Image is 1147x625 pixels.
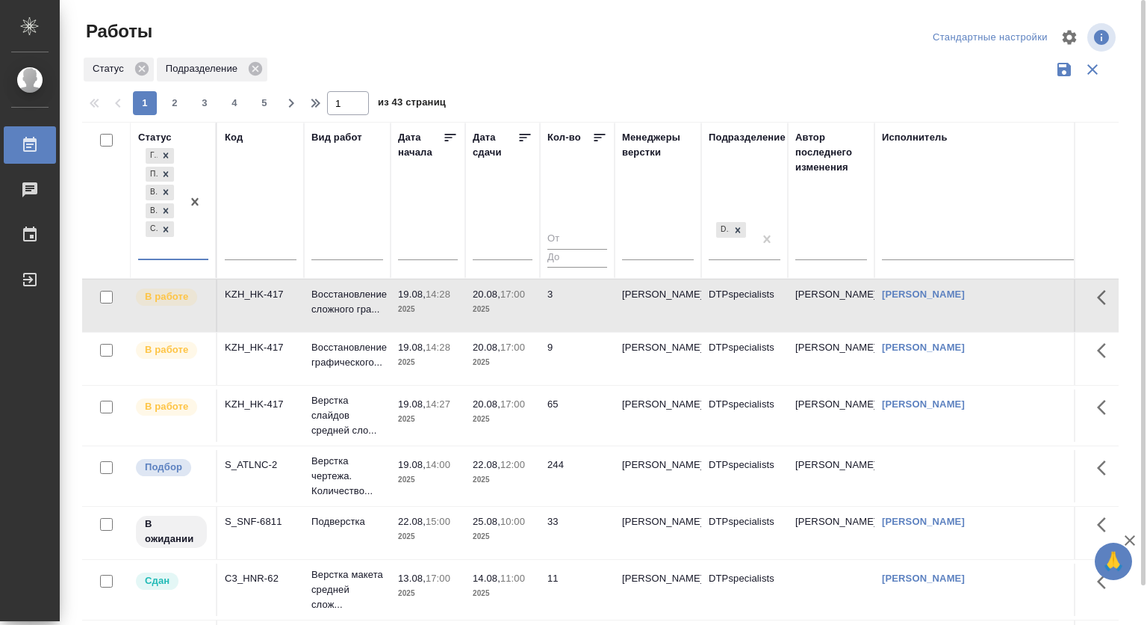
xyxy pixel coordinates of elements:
p: 19.08, [398,459,426,470]
p: 2025 [398,586,458,601]
td: 33 [540,507,615,559]
span: из 43 страниц [378,93,446,115]
p: 17:00 [500,398,525,410]
button: Здесь прячутся важные кнопки [1088,280,1124,315]
p: 2025 [398,472,458,487]
p: 19.08, [398,398,426,410]
div: split button [929,26,1051,49]
span: 4 [223,96,246,111]
p: 14:28 [426,289,450,300]
button: 2 [163,91,187,115]
p: 20.08, [473,289,500,300]
td: 244 [540,450,615,502]
button: Сохранить фильтры [1050,55,1078,84]
div: Подбор [146,167,158,182]
td: DTPspecialists [701,333,788,385]
p: 2025 [473,412,532,427]
p: 22.08, [398,516,426,527]
div: Готов к работе, Подбор, В ожидании, В работе, Сдан [144,165,175,184]
td: [PERSON_NAME] [788,333,874,385]
p: 17:00 [500,342,525,353]
p: 20.08, [473,398,500,410]
p: 2025 [473,355,532,370]
span: 5 [252,96,276,111]
p: 22.08, [473,459,500,470]
div: Готов к работе, Подбор, В ожидании, В работе, Сдан [144,183,175,202]
div: Статус [84,58,154,81]
p: 14:27 [426,398,450,410]
p: 2025 [473,586,532,601]
button: 3 [193,91,217,115]
td: [PERSON_NAME] [788,280,874,332]
p: Восстановление графического... [311,340,383,370]
p: [PERSON_NAME] [622,287,694,302]
button: Сбросить фильтры [1078,55,1107,84]
td: 9 [540,333,615,385]
p: В ожидании [145,517,198,547]
div: Код [225,130,243,145]
p: [PERSON_NAME] [622,571,694,586]
div: Кол-во [547,130,581,145]
p: 17:00 [426,573,450,584]
span: 2 [163,96,187,111]
span: 3 [193,96,217,111]
p: Верстка макета средней слож... [311,567,383,612]
p: Верстка слайдов средней сло... [311,393,383,438]
button: Здесь прячутся важные кнопки [1088,450,1124,486]
div: C3_HNR-62 [225,571,296,586]
p: 2025 [473,472,532,487]
div: В работе [146,203,158,219]
div: В ожидании [146,185,158,200]
button: 🙏 [1095,543,1132,580]
a: [PERSON_NAME] [882,289,965,300]
button: Здесь прячутся важные кнопки [1088,333,1124,369]
span: Настроить таблицу [1051,19,1087,55]
p: 14:28 [426,342,450,353]
button: Здесь прячутся важные кнопки [1088,507,1124,543]
div: DTPspecialists [715,221,747,239]
p: 25.08, [473,516,500,527]
p: Статус [93,61,129,76]
div: S_ATLNC-2 [225,458,296,472]
button: 4 [223,91,246,115]
p: Верстка чертежа. Количество... [311,454,383,499]
div: S_SNF-6811 [225,514,296,529]
p: 12:00 [500,459,525,470]
div: Исполнитель [882,130,948,145]
div: Сдан [146,221,158,237]
p: 19.08, [398,289,426,300]
p: В работе [145,342,188,357]
p: 2025 [473,302,532,317]
button: 5 [252,91,276,115]
td: [PERSON_NAME] [788,507,874,559]
div: Готов к работе, Подбор, В ожидании, В работе, Сдан [144,202,175,221]
td: [PERSON_NAME] [788,450,874,502]
p: 2025 [473,529,532,544]
div: Исполнитель выполняет работу [134,397,208,417]
div: Можно подбирать исполнителей [134,458,208,478]
div: Исполнитель выполняет работу [134,287,208,307]
p: Подбор [145,460,182,475]
p: [PERSON_NAME] [622,340,694,355]
div: Менеджеры верстки [622,130,694,160]
a: [PERSON_NAME] [882,398,965,410]
td: [PERSON_NAME] [788,390,874,442]
input: До [547,249,607,268]
p: Сдан [145,573,170,588]
td: DTPspecialists [701,564,788,616]
div: Исполнитель выполняет работу [134,340,208,360]
div: Дата сдачи [473,130,517,160]
p: [PERSON_NAME] [622,514,694,529]
div: Подразделение [157,58,267,81]
p: В работе [145,289,188,304]
div: Статус [138,130,172,145]
p: 11:00 [500,573,525,584]
p: 2025 [398,529,458,544]
span: Посмотреть информацию [1087,23,1119,52]
div: Подразделение [709,130,786,145]
div: Менеджер проверил работу исполнителя, передает ее на следующий этап [134,571,208,591]
p: 2025 [398,302,458,317]
p: 17:00 [500,289,525,300]
td: DTPspecialists [701,450,788,502]
div: KZH_HK-417 [225,340,296,355]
